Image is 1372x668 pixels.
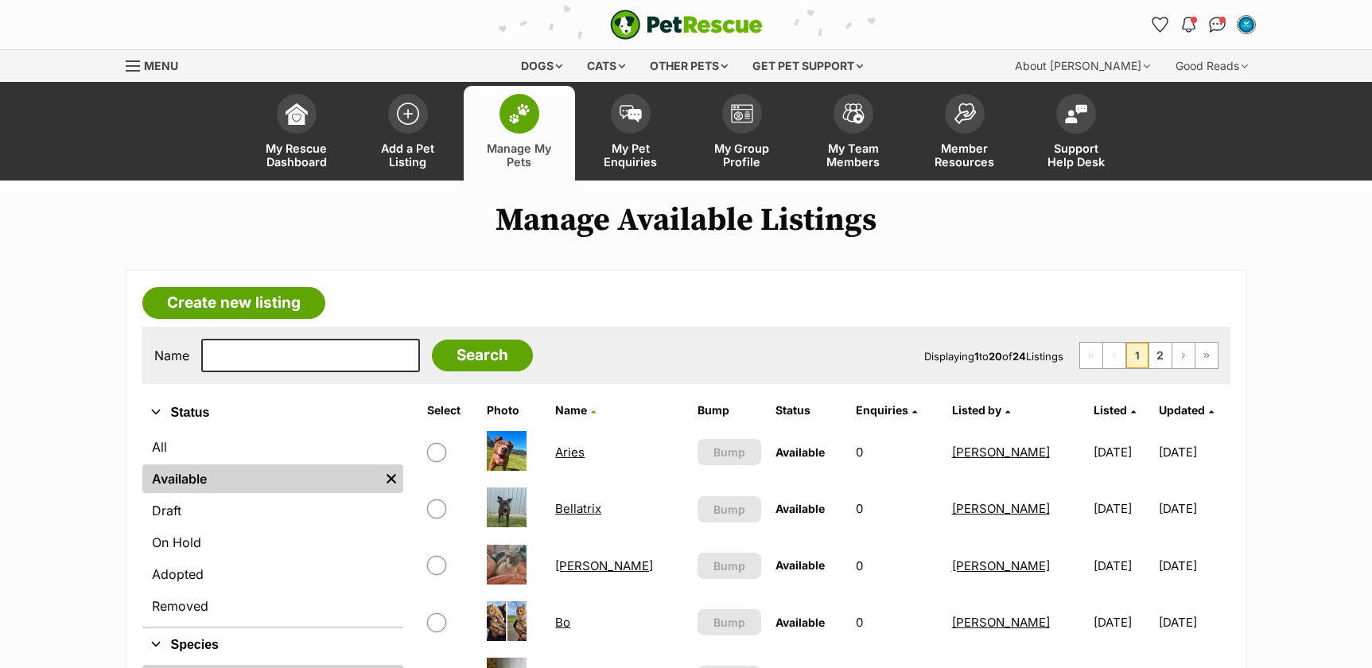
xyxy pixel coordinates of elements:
img: notifications-46538b983faf8c2785f20acdc204bb7945ddae34d4c08c2a6579f10ce5e182be.svg [1182,17,1195,33]
span: Available [775,445,825,459]
div: Dogs [510,50,573,82]
td: [DATE] [1087,538,1157,593]
a: My Rescue Dashboard [241,86,352,181]
img: member-resources-icon-8e73f808a243e03378d46382f2149f9095a855e16c252ad45f914b54edf8863c.svg [954,103,976,124]
span: Listed [1094,403,1127,417]
a: Last page [1195,343,1218,368]
img: manage-my-pets-icon-02211641906a0b7f246fdf0571729dbe1e7629f14944591b6c1af311fb30b64b.svg [508,103,531,124]
button: My account [1234,12,1259,37]
a: Page 2 [1149,343,1172,368]
span: Menu [144,59,178,72]
td: 0 [849,538,943,593]
img: dashboard-icon-eb2f2d2d3e046f16d808141f083e7271f6b2e854fb5c12c21221c1fb7104beca.svg [286,103,308,125]
td: [DATE] [1159,481,1229,536]
a: My Team Members [798,86,909,181]
span: My Pet Enquiries [595,142,667,169]
span: First page [1080,343,1102,368]
img: logo-e224e6f780fb5917bec1dbf3a21bbac754714ae5b6737aabdf751b685950b380.svg [610,10,763,40]
a: All [142,433,403,461]
a: Listed [1094,403,1136,417]
button: Bump [698,496,762,522]
a: Next page [1172,343,1195,368]
strong: 24 [1012,350,1026,363]
a: Conversations [1205,12,1230,37]
a: Removed [142,592,403,620]
a: Member Resources [909,86,1020,181]
td: 0 [849,595,943,650]
span: translation missing: en.admin.listings.index.attributes.enquiries [856,403,908,417]
th: Status [769,398,848,423]
input: Search [432,340,533,371]
a: Support Help Desk [1020,86,1132,181]
img: pet-enquiries-icon-7e3ad2cf08bfb03b45e93fb7055b45f3efa6380592205ae92323e6603595dc1f.svg [620,105,642,122]
a: Adopted [142,560,403,588]
td: [DATE] [1159,538,1229,593]
button: Species [142,635,403,655]
a: Draft [142,496,403,525]
span: My Rescue Dashboard [261,142,332,169]
span: Add a Pet Listing [372,142,444,169]
a: Menu [126,50,189,79]
td: 0 [849,425,943,480]
a: On Hold [142,528,403,557]
td: [DATE] [1087,481,1157,536]
span: Page 1 [1126,343,1149,368]
span: Available [775,616,825,629]
span: Displaying to of Listings [924,350,1063,363]
td: [DATE] [1159,425,1229,480]
button: Bump [698,439,762,465]
a: Available [142,464,379,493]
a: Aries [555,445,585,460]
span: Bump [713,557,745,574]
nav: Pagination [1079,342,1218,369]
button: Bump [698,553,762,579]
a: [PERSON_NAME] [555,558,653,573]
div: Good Reads [1164,50,1259,82]
div: About [PERSON_NAME] [1004,50,1161,82]
span: Available [775,502,825,515]
span: My Group Profile [706,142,778,169]
span: Listed by [952,403,1001,417]
img: chat-41dd97257d64d25036548639549fe6c8038ab92f7586957e7f3b1b290dea8141.svg [1209,17,1226,33]
img: add-pet-listing-icon-0afa8454b4691262ce3f59096e99ab1cd57d4a30225e0717b998d2c9b9846f56.svg [397,103,419,125]
img: team-members-icon-5396bd8760b3fe7c0b43da4ab00e1e3bb1a5d9ba89233759b79545d2d3fc5d0d.svg [842,103,865,124]
th: Photo [480,398,547,423]
button: Status [142,402,403,423]
a: Favourites [1148,12,1173,37]
a: PetRescue [610,10,763,40]
button: Notifications [1176,12,1202,37]
div: Status [142,429,403,627]
a: [PERSON_NAME] [952,558,1050,573]
img: help-desk-icon-fdf02630f3aa405de69fd3d07c3f3aa587a6932b1a1747fa1d2bba05be0121f9.svg [1065,104,1087,123]
a: [PERSON_NAME] [952,445,1050,460]
span: Bump [713,614,745,631]
span: Available [775,558,825,572]
span: Previous page [1103,343,1125,368]
a: Add a Pet Listing [352,86,464,181]
span: Manage My Pets [484,142,555,169]
span: Support Help Desk [1040,142,1112,169]
span: Name [555,403,587,417]
a: Updated [1159,403,1214,417]
a: Enquiries [856,403,917,417]
span: Bump [713,444,745,460]
th: Bump [691,398,768,423]
span: Updated [1159,403,1205,417]
label: Name [154,348,189,363]
div: Other pets [639,50,739,82]
a: Bellatrix [555,501,601,516]
span: Member Resources [929,142,1001,169]
a: My Group Profile [686,86,798,181]
strong: 20 [989,350,1002,363]
a: My Pet Enquiries [575,86,686,181]
a: Bo [555,615,570,630]
a: [PERSON_NAME] [952,501,1050,516]
div: Cats [576,50,636,82]
th: Select [421,398,480,423]
button: Bump [698,609,762,635]
a: Name [555,403,596,417]
a: [PERSON_NAME] [952,615,1050,630]
span: My Team Members [818,142,889,169]
a: Listed by [952,403,1010,417]
td: 0 [849,481,943,536]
